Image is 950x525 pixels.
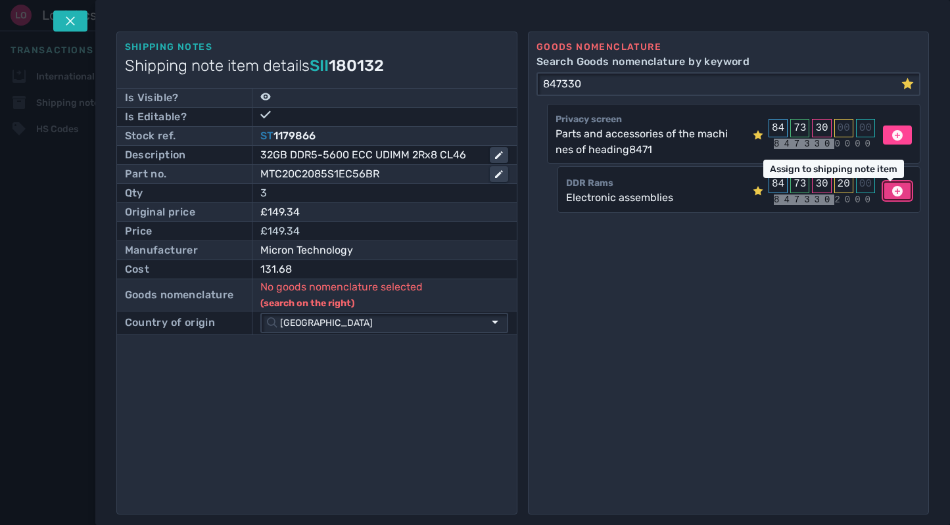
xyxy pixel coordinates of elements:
[856,175,875,193] div: 00
[310,57,329,75] span: SII
[125,109,187,125] div: Is Editable?
[260,147,479,163] div: 32GB DDR5-5600 ECC UDIMM 2Rx8 CL46
[260,129,273,142] span: ST
[856,119,875,137] div: 00
[566,176,689,190] div: DDR Rams
[769,175,788,193] div: 84
[125,90,179,106] div: Is Visible?
[769,119,788,137] div: 84
[790,119,809,137] div: 73
[125,128,176,144] div: Stock ref.
[260,166,479,182] div: MTC20C2085S1EC56BR
[125,315,216,331] div: Country of origin
[125,147,186,163] div: Description
[260,262,490,277] div: 131.68
[125,204,196,220] div: Original price
[260,223,508,239] div: £149.34
[125,242,199,258] div: Manufacturer
[769,193,878,207] div: 2000
[277,314,483,332] input: Type country
[834,175,853,193] div: 20
[774,194,834,205] mark: 847330
[125,40,509,54] div: Shipping notes
[790,175,809,193] div: 73
[812,119,831,137] div: 30
[260,204,490,220] div: £149.34
[125,54,509,78] h1: Shipping note item details
[125,166,167,182] div: Part no.
[273,129,316,142] span: 1179866
[260,242,490,258] div: Micron Technology
[812,175,831,193] div: 30
[260,185,508,201] div: 3
[260,298,354,309] span: (search on the right)
[774,139,834,149] mark: 847330
[53,11,87,32] button: Tap escape key to close
[566,190,673,206] div: Electronic assemblies
[125,262,150,277] div: Cost
[125,287,234,303] div: Goods nomenclature
[125,185,143,201] div: Qty
[329,57,384,75] span: 180132
[556,112,745,126] div: Privacy screen
[834,119,853,137] div: 00
[538,74,901,95] input: Search Goods nomenclature by keyword
[536,54,920,70] label: Search Goods nomenclature by keyword
[536,40,920,54] div: Goods nomenclature
[260,279,508,311] p: No goods nomenclature selected
[763,160,904,178] div: Assign to shipping note item
[556,126,729,158] div: Parts and accessories of the machines of heading8471
[769,137,878,151] div: 0000
[125,223,153,239] div: Price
